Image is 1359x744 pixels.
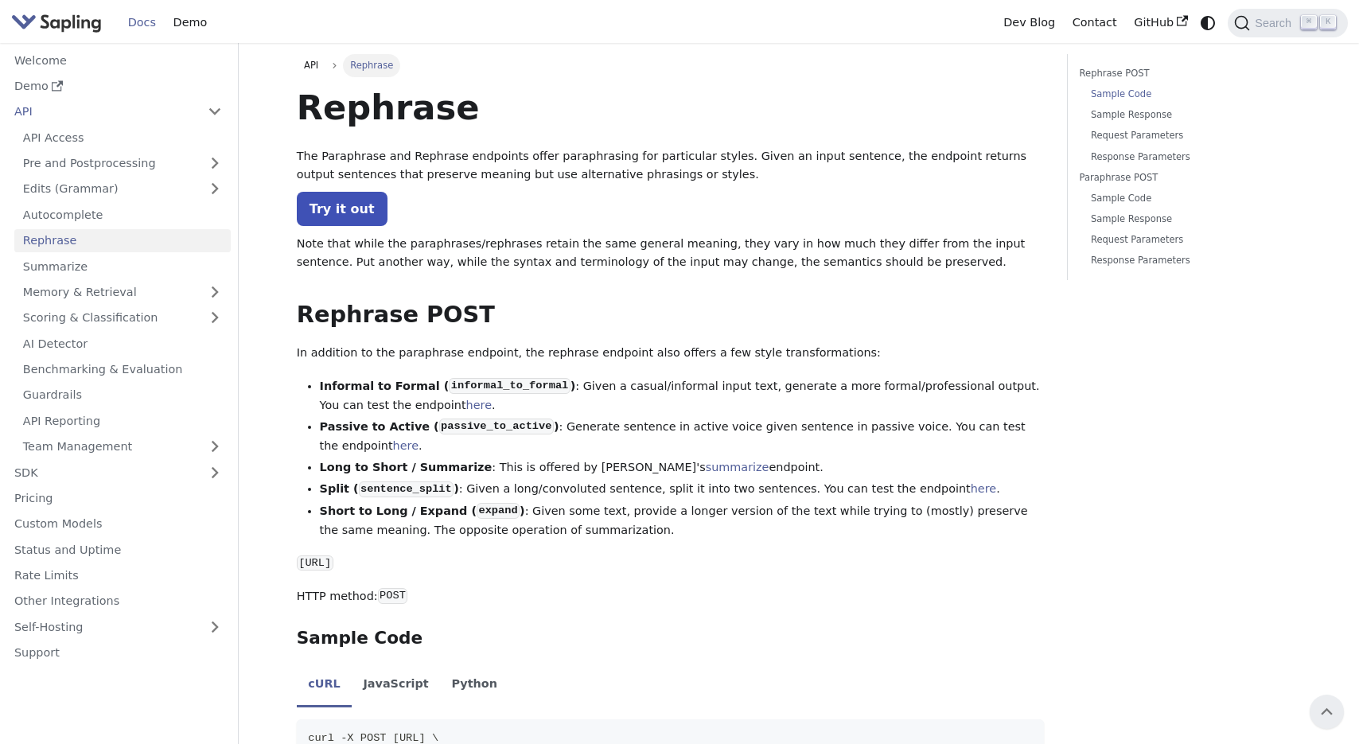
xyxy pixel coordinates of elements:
li: : Generate sentence in active voice given sentence in passive voice. You can test the endpoint . [320,418,1045,456]
a: Response Parameters [1091,150,1290,165]
img: Sapling.ai [11,11,102,34]
button: Switch between dark and light mode (currently system mode) [1197,11,1220,34]
a: Dev Blog [995,10,1063,35]
code: passive_to_active [439,419,554,434]
a: Pricing [6,487,231,510]
strong: Passive to Active ( ) [320,420,559,433]
a: Response Parameters [1091,253,1290,268]
a: Benchmarking & Evaluation [14,358,231,381]
a: API Access [14,126,231,149]
span: Search [1250,17,1301,29]
a: summarize [706,461,769,473]
nav: Breadcrumbs [297,54,1045,76]
li: Python [440,664,508,708]
strong: Long to Short / Summarize [320,461,493,473]
a: Sample Response [1091,212,1290,227]
a: Autocomplete [14,203,231,226]
a: API Reporting [14,409,231,432]
p: The Paraphrase and Rephrase endpoints offer paraphrasing for particular styles. Given an input se... [297,147,1045,185]
li: cURL [297,664,352,708]
kbd: ⌘ [1301,15,1317,29]
a: Pre and Postprocessing [14,152,231,175]
a: Rate Limits [6,564,231,587]
li: : Given a long/convoluted sentence, split it into two sentences. You can test the endpoint . [320,480,1045,499]
code: expand [477,503,520,519]
a: Edits (Grammar) [14,177,231,201]
strong: Short to Long / Expand ( ) [320,504,525,517]
kbd: K [1320,15,1336,29]
h2: Rephrase POST [297,301,1045,329]
button: Expand sidebar category 'SDK' [199,461,231,484]
span: curl -X POST [URL] \ [308,732,438,744]
a: Other Integrations [6,590,231,613]
a: Status and Uptime [6,538,231,561]
code: informal_to_formal [449,378,570,394]
a: Try it out [297,192,387,226]
a: Demo [165,10,216,35]
a: here [971,482,996,495]
li: : Given some text, provide a longer version of the text while trying to (mostly) preserve the sam... [320,502,1045,540]
a: Guardrails [14,384,231,407]
a: Custom Models [6,512,231,536]
h3: Sample Code [297,628,1045,649]
li: : This is offered by [PERSON_NAME]'s endpoint. [320,458,1045,477]
code: [URL] [297,555,333,571]
a: Rephrase POST [1080,66,1295,81]
button: Scroll back to top [1310,695,1344,729]
p: HTTP method: [297,587,1045,606]
button: Collapse sidebar category 'API' [199,100,231,123]
h1: Rephrase [297,86,1045,129]
a: Sample Code [1091,191,1290,206]
a: Docs [119,10,165,35]
a: Request Parameters [1091,128,1290,143]
a: Demo [6,75,231,98]
p: Note that while the paraphrases/rephrases retain the same general meaning, they vary in how much ... [297,235,1045,273]
button: Search (Command+K) [1228,9,1347,37]
a: Sample Response [1091,107,1290,123]
li: : Given a casual/informal input text, generate a more formal/professional output. You can test th... [320,377,1045,415]
a: Team Management [14,435,231,458]
a: Paraphrase POST [1080,170,1295,185]
a: Request Parameters [1091,232,1290,247]
a: Contact [1064,10,1126,35]
span: API [304,60,318,71]
a: API [6,100,199,123]
span: Rephrase [343,54,400,76]
a: Welcome [6,49,231,72]
a: Memory & Retrieval [14,281,231,304]
a: SDK [6,461,199,484]
p: In addition to the paraphrase endpoint, the rephrase endpoint also offers a few style transformat... [297,344,1045,363]
a: here [466,399,492,411]
a: Self-Hosting [6,615,231,638]
a: Scoring & Classification [14,306,231,329]
a: API [297,54,326,76]
a: Summarize [14,255,231,278]
a: here [393,439,419,452]
a: Sapling.ai [11,11,107,34]
a: Rephrase [14,229,231,252]
code: sentence_split [359,481,454,497]
a: Support [6,641,231,664]
li: JavaScript [352,664,440,708]
a: AI Detector [14,332,231,355]
a: Sample Code [1091,87,1290,102]
strong: Informal to Formal ( ) [320,380,576,392]
a: GitHub [1125,10,1196,35]
code: POST [378,588,408,604]
strong: Split ( ) [320,482,459,495]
